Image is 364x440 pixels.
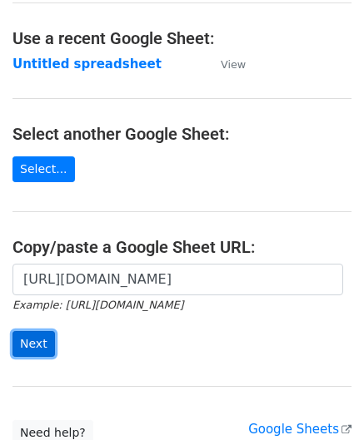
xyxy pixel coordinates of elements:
[221,58,246,71] small: View
[12,28,352,48] h4: Use a recent Google Sheet:
[12,237,352,257] h4: Copy/paste a Google Sheet URL:
[12,264,343,295] input: Paste your Google Sheet URL here
[204,57,246,72] a: View
[12,299,183,311] small: Example: [URL][DOMAIN_NAME]
[12,331,55,357] input: Next
[12,124,352,144] h4: Select another Google Sheet:
[248,422,352,437] a: Google Sheets
[12,57,162,72] a: Untitled spreadsheet
[12,156,75,182] a: Select...
[281,360,364,440] iframe: Chat Widget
